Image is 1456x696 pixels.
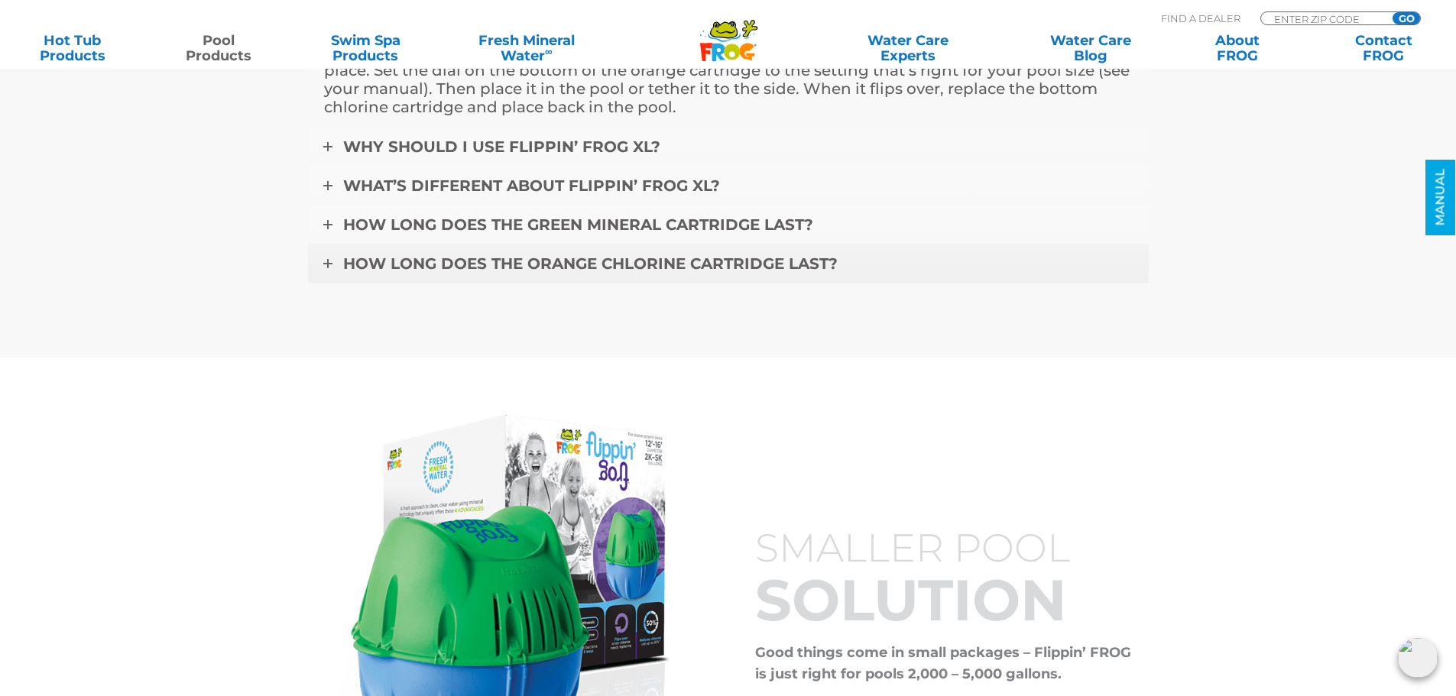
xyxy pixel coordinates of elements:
span: How long does the orange chlorine cartridge last? [343,254,838,273]
a: Water CareExperts [816,33,1000,63]
a: AboutFROG [1180,33,1294,63]
span: What’s different about Flippin’ FROG XL? [343,176,720,195]
sup: ∞ [545,45,553,57]
a: Fresh MineralWater∞ [455,33,598,63]
h2: SOLUTION [755,569,1145,630]
input: Zip Code Form [1273,12,1376,25]
a: ContactFROG [1327,33,1441,63]
a: How long does the orange chlorine cartridge last? [308,244,1149,283]
a: MANUAL [1425,160,1455,235]
span: How long does the green mineral cartridge last? [343,215,813,234]
a: Swim SpaProducts [309,33,423,63]
a: Why should I use Flippin’ FROG XL? [308,127,1149,167]
a: How long does the green mineral cartridge last? [308,205,1149,244]
a: What’s different about Flippin’ FROG XL? [308,166,1149,206]
p: Find A Dealer [1161,11,1240,25]
a: Water CareBlog [1033,33,1147,63]
p: Push the orange chlorine cartridge into the bottom of the green mineral cartridge until it snaps ... [324,43,1133,116]
a: PoolProducts [162,33,276,63]
input: GO [1393,12,1420,24]
h3: SMALLER POOL [755,527,1145,569]
a: Hot TubProducts [15,33,129,63]
p: Good things come in small packages – Flippin’ FROG is just right for pools 2,000 – 5,000 gallons. [755,642,1145,685]
img: openIcon [1398,638,1438,678]
span: Why should I use Flippin’ FROG XL? [343,138,660,156]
